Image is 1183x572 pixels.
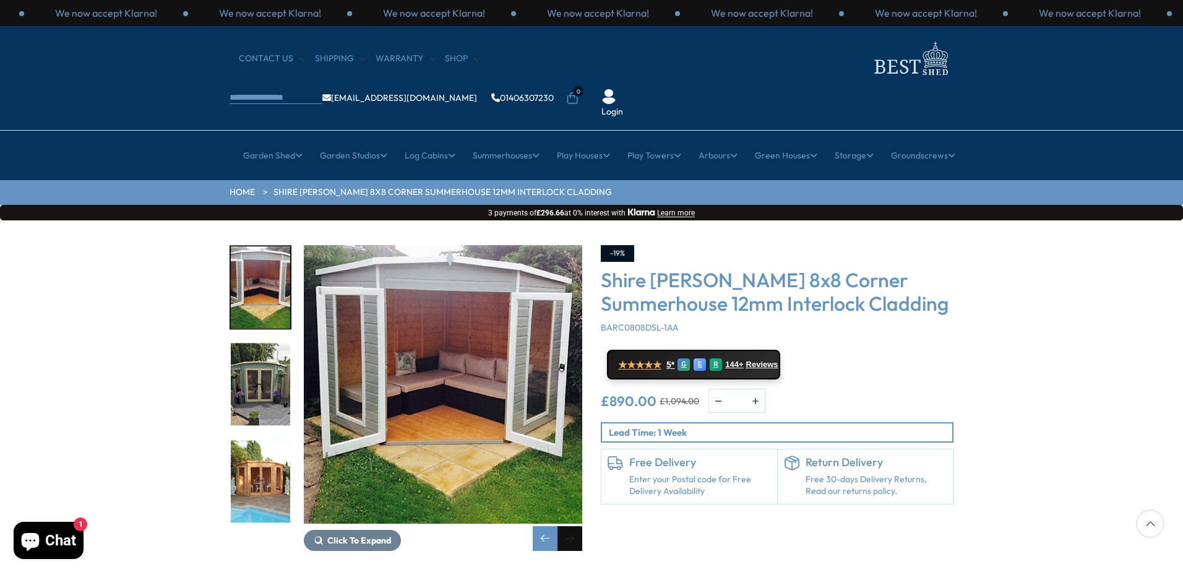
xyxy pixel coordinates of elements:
[405,140,455,171] a: Log Cabins
[230,186,255,199] a: HOME
[24,6,188,20] div: 3 / 3
[629,474,771,498] a: Enter your Postal code for Free Delivery Availability
[239,53,306,65] a: CONTACT US
[383,6,485,20] p: We now accept Klarna!
[491,93,554,102] a: 01406307230
[304,245,582,551] div: 8 / 14
[188,6,352,20] div: 1 / 3
[618,359,661,371] span: ★★★★★
[660,397,699,405] del: £1,094.00
[230,439,291,524] div: 10 / 14
[445,53,480,65] a: Shop
[304,245,582,524] img: Shire Barclay 8x8 Corner Summerhouse 12mm Interlock Cladding - Best Shed
[566,92,579,105] a: 0
[678,358,690,371] div: G
[844,6,1008,20] div: 2 / 3
[304,530,401,551] button: Click To Expand
[755,140,817,171] a: Green Houses
[516,6,680,20] div: 3 / 3
[322,93,477,102] a: [EMAIL_ADDRESS][DOMAIN_NAME]
[806,474,947,498] p: Free 30-days Delivery Returns, Read our returns policy.
[694,358,706,371] div: E
[746,360,778,370] span: Reviews
[601,89,616,104] img: User Icon
[629,456,771,469] h6: Free Delivery
[557,140,610,171] a: Play Houses
[601,322,679,333] span: BARC0808DSL-1AA
[273,186,612,199] a: Shire [PERSON_NAME] 8x8 Corner Summerhouse 12mm Interlock Cladding
[473,140,540,171] a: Summerhouses
[601,268,953,316] h3: Shire [PERSON_NAME] 8x8 Corner Summerhouse 12mm Interlock Cladding
[601,106,623,118] a: Login
[609,426,952,439] p: Lead Time: 1 Week
[10,522,87,562] inbox-online-store-chat: Shopify online store chat
[219,6,321,20] p: We now accept Klarna!
[875,6,977,20] p: We now accept Klarna!
[376,53,436,65] a: Warranty
[533,526,557,551] div: Previous slide
[230,245,291,330] div: 8 / 14
[55,6,157,20] p: We now accept Klarna!
[327,535,391,546] span: Click To Expand
[547,6,649,20] p: We now accept Klarna!
[710,358,722,371] div: R
[231,246,290,329] img: Barclay8x8_7_e4691fca-02e3-41be-9818-3df14110f5c6_200x200.jpg
[231,440,290,522] img: Barclay8x8_e2b85b8e-7f99-49af-a209-63224fbf45be_200x200.jpg
[315,53,366,65] a: Shipping
[607,350,780,379] a: ★★★★★ 5* G E R 144+ Reviews
[601,394,656,408] ins: £890.00
[573,86,583,97] span: 0
[835,140,874,171] a: Storage
[231,344,290,426] img: Barclay8x8_8_1bf0e6e8-d32c-461b-80e7-722ea58caaaa_200x200.jpg
[1008,6,1172,20] div: 3 / 3
[891,140,955,171] a: Groundscrews
[680,6,844,20] div: 1 / 3
[352,6,516,20] div: 2 / 3
[320,140,387,171] a: Garden Studios
[601,245,634,262] div: -19%
[806,456,947,469] h6: Return Delivery
[867,38,953,79] img: logo
[557,526,582,551] div: Next slide
[230,342,291,427] div: 9 / 14
[627,140,681,171] a: Play Towers
[725,360,743,370] span: 144+
[1039,6,1141,20] p: We now accept Klarna!
[699,140,738,171] a: Arbours
[243,140,303,171] a: Garden Shed
[711,6,813,20] p: We now accept Klarna!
